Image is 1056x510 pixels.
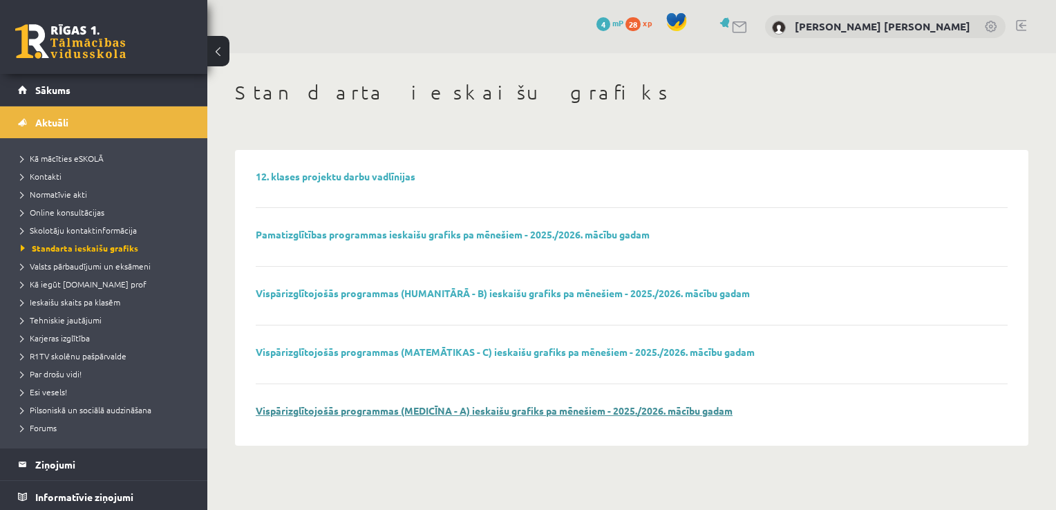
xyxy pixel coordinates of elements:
a: 12. klases projektu darbu vadlīnijas [256,170,415,182]
span: Par drošu vidi! [21,368,82,379]
a: Skolotāju kontaktinformācija [21,224,194,236]
span: Kontakti [21,171,62,182]
a: Online konsultācijas [21,206,194,218]
img: Endija Elizabete Zēvalde [772,21,786,35]
a: Kā mācīties eSKOLĀ [21,152,194,164]
a: Pilsoniskā un sociālā audzināšana [21,404,194,416]
a: Normatīvie akti [21,188,194,200]
span: Aktuāli [35,116,68,129]
span: Karjeras izglītība [21,332,90,343]
span: Kā iegūt [DOMAIN_NAME] prof [21,278,147,290]
a: Vispārizglītojošās programmas (MEDICĪNA - A) ieskaišu grafiks pa mēnešiem - 2025./2026. mācību gadam [256,404,733,417]
span: Forums [21,422,57,433]
a: Esi vesels! [21,386,194,398]
span: Pilsoniskā un sociālā audzināšana [21,404,151,415]
span: Valsts pārbaudījumi un eksāmeni [21,261,151,272]
a: 4 mP [596,17,623,28]
a: Kontakti [21,170,194,182]
a: Ieskaišu skaits pa klasēm [21,296,194,308]
a: Standarta ieskaišu grafiks [21,242,194,254]
legend: Ziņojumi [35,448,190,480]
span: Ieskaišu skaits pa klasēm [21,296,120,308]
span: Sākums [35,84,70,96]
a: Sākums [18,74,190,106]
a: Forums [21,422,194,434]
a: Ziņojumi [18,448,190,480]
span: Esi vesels! [21,386,67,397]
a: Rīgas 1. Tālmācības vidusskola [15,24,126,59]
span: Kā mācīties eSKOLĀ [21,153,104,164]
a: Kā iegūt [DOMAIN_NAME] prof [21,278,194,290]
a: Vispārizglītojošās programmas (MATEMĀTIKAS - C) ieskaišu grafiks pa mēnešiem - 2025./2026. mācību... [256,346,755,358]
a: Pamatizglītības programmas ieskaišu grafiks pa mēnešiem - 2025./2026. mācību gadam [256,228,650,240]
span: R1TV skolēnu pašpārvalde [21,350,126,361]
a: Aktuāli [18,106,190,138]
span: Tehniskie jautājumi [21,314,102,325]
a: [PERSON_NAME] [PERSON_NAME] [795,19,970,33]
a: Tehniskie jautājumi [21,314,194,326]
span: Skolotāju kontaktinformācija [21,225,137,236]
span: 4 [596,17,610,31]
a: Karjeras izglītība [21,332,194,344]
span: Standarta ieskaišu grafiks [21,243,138,254]
span: Online konsultācijas [21,207,104,218]
span: 28 [625,17,641,31]
span: Normatīvie akti [21,189,87,200]
a: Par drošu vidi! [21,368,194,380]
a: Valsts pārbaudījumi un eksāmeni [21,260,194,272]
span: xp [643,17,652,28]
span: mP [612,17,623,28]
a: Vispārizglītojošās programmas (HUMANITĀRĀ - B) ieskaišu grafiks pa mēnešiem - 2025./2026. mācību ... [256,287,750,299]
a: 28 xp [625,17,659,28]
h1: Standarta ieskaišu grafiks [235,81,1028,104]
a: R1TV skolēnu pašpārvalde [21,350,194,362]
